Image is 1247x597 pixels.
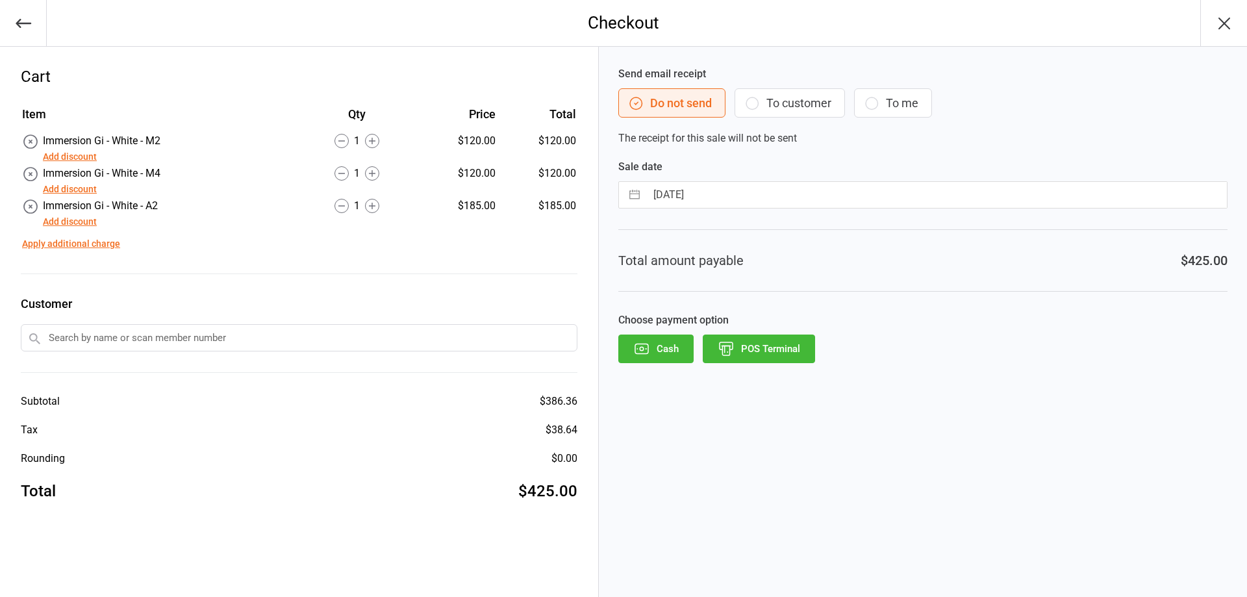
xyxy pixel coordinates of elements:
label: Customer [21,295,577,312]
div: Rounding [21,451,65,466]
div: $120.00 [417,166,496,181]
div: Total amount payable [618,251,744,270]
button: POS Terminal [703,335,815,363]
label: Sale date [618,159,1228,175]
div: The receipt for this sale will not be sent [618,66,1228,146]
div: $386.36 [540,394,577,409]
div: Price [417,105,496,123]
div: 1 [299,133,415,149]
button: Add discount [43,183,97,196]
div: $120.00 [417,133,496,149]
td: $185.00 [501,198,576,229]
span: Immersion Gi - White - A2 [43,199,158,212]
button: Add discount [43,215,97,229]
div: 1 [299,166,415,181]
button: To me [854,88,932,118]
span: Immersion Gi - White - M4 [43,167,160,179]
div: Total [21,479,56,503]
div: Tax [21,422,38,438]
th: Qty [299,105,415,132]
td: $120.00 [501,166,576,197]
label: Send email receipt [618,66,1228,82]
div: $0.00 [551,451,577,466]
input: Search by name or scan member number [21,324,577,351]
span: Immersion Gi - White - M2 [43,134,160,147]
div: $425.00 [1181,251,1228,270]
label: Choose payment option [618,312,1228,328]
button: To customer [735,88,845,118]
th: Total [501,105,576,132]
div: Subtotal [21,394,60,409]
div: $425.00 [518,479,577,503]
button: Cash [618,335,694,363]
div: $185.00 [417,198,496,214]
button: Do not send [618,88,725,118]
button: Add discount [43,150,97,164]
div: 1 [299,198,415,214]
div: $38.64 [546,422,577,438]
td: $120.00 [501,133,576,164]
div: Cart [21,65,577,88]
th: Item [22,105,297,132]
button: Apply additional charge [22,237,120,251]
